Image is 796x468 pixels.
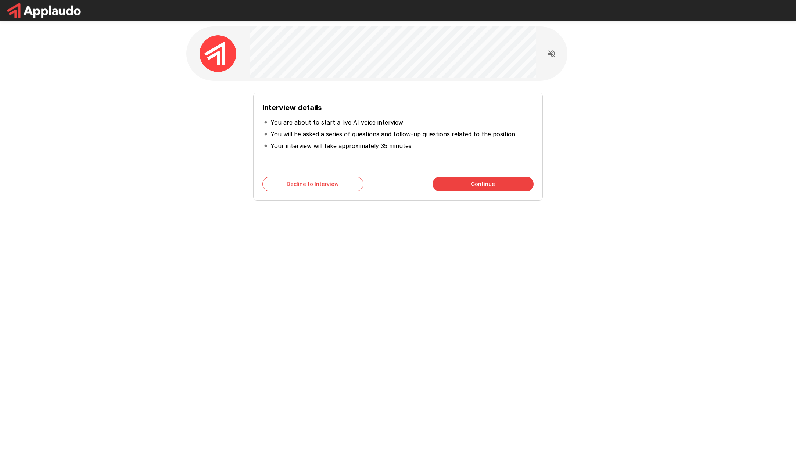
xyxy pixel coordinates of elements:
[262,177,363,191] button: Decline to Interview
[544,46,559,61] button: Read questions aloud
[200,35,236,72] img: applaudo_avatar.png
[433,177,534,191] button: Continue
[262,103,322,112] b: Interview details
[270,141,412,150] p: Your interview will take approximately 35 minutes
[270,130,515,138] p: You will be asked a series of questions and follow-up questions related to the position
[270,118,403,127] p: You are about to start a live AI voice interview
